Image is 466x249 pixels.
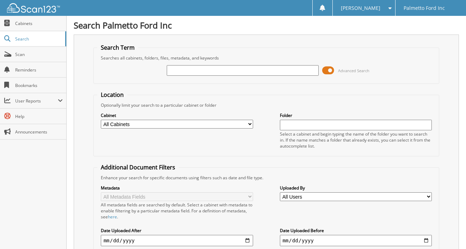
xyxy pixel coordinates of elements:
div: Optionally limit your search to a particular cabinet or folder [97,102,436,108]
span: Advanced Search [338,68,369,73]
h1: Search Palmetto Ford Inc [74,19,459,31]
div: Select a cabinet and begin typing the name of the folder you want to search in. If the name match... [280,131,432,149]
div: All metadata fields are searched by default. Select a cabinet with metadata to enable filtering b... [101,202,253,220]
span: Announcements [15,129,63,135]
span: Help [15,113,63,119]
input: start [101,235,253,246]
legend: Additional Document Filters [97,163,179,171]
input: end [280,235,432,246]
legend: Search Term [97,44,138,51]
label: Uploaded By [280,185,432,191]
span: [PERSON_NAME] [341,6,380,10]
a: here [108,214,117,220]
div: Enhance your search for specific documents using filters such as date and file type. [97,175,436,181]
label: Metadata [101,185,253,191]
label: Date Uploaded Before [280,228,432,234]
label: Date Uploaded After [101,228,253,234]
img: scan123-logo-white.svg [7,3,60,13]
span: Palmetto Ford Inc [404,6,445,10]
div: Searches all cabinets, folders, files, metadata, and keywords [97,55,436,61]
span: Reminders [15,67,63,73]
legend: Location [97,91,127,99]
span: Cabinets [15,20,63,26]
label: Folder [280,112,432,118]
label: Cabinet [101,112,253,118]
span: Bookmarks [15,82,63,88]
span: Scan [15,51,63,57]
span: User Reports [15,98,58,104]
span: Search [15,36,62,42]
